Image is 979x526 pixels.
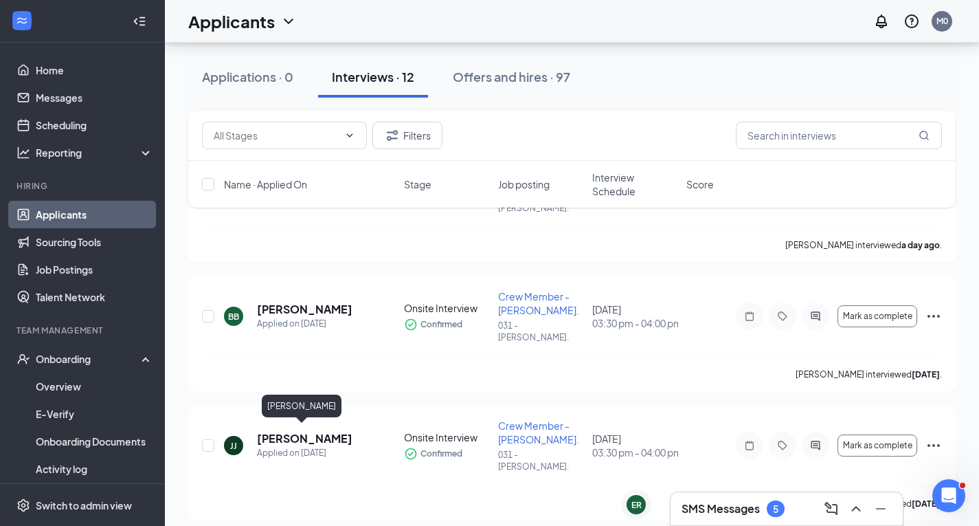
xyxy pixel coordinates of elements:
[16,325,150,336] div: Team Management
[773,503,778,515] div: 5
[453,68,570,85] div: Offers and hires · 97
[807,311,824,322] svg: ActiveChat
[257,446,352,460] div: Applied on [DATE]
[843,441,912,450] span: Mark as complete
[404,318,418,331] svg: CheckmarkCircle
[498,290,579,316] span: Crew Member - [PERSON_NAME].
[36,498,132,512] div: Switch to admin view
[16,146,30,160] svg: Analysis
[736,122,942,149] input: Search in interviews
[912,498,940,509] b: [DATE]
[36,228,153,256] a: Sourcing Tools
[845,498,867,520] button: ChevronUp
[919,130,930,141] svg: MagnifyingGlass
[280,13,297,30] svg: ChevronDown
[404,177,431,191] span: Stage
[686,177,714,191] span: Score
[420,318,462,331] span: Confirmed
[262,395,341,417] div: [PERSON_NAME]
[936,15,948,27] div: M0
[592,432,678,459] div: [DATE]
[774,311,791,322] svg: Tag
[214,128,339,143] input: All Stages
[36,428,153,455] a: Onboarding Documents
[592,316,678,330] span: 03:30 pm - 04:00 pm
[873,13,890,30] svg: Notifications
[384,127,401,144] svg: Filter
[925,308,942,325] svg: Ellipses
[404,301,490,315] div: Onsite Interview
[133,14,146,28] svg: Collapse
[901,240,940,250] b: a day ago
[404,430,490,444] div: Onsite Interview
[820,498,842,520] button: ComposeMessage
[498,320,584,343] p: 031 - [PERSON_NAME].
[837,305,917,327] button: Mark as complete
[257,431,352,446] h5: [PERSON_NAME]
[592,171,678,198] span: Interview Schedule
[912,369,940,380] b: [DATE]
[925,437,942,454] svg: Ellipses
[36,455,153,483] a: Activity log
[903,13,920,30] svg: QuestionInfo
[188,10,275,33] h1: Applicants
[230,440,237,452] div: JJ
[592,303,678,330] div: [DATE]
[257,317,352,331] div: Applied on [DATE]
[224,177,307,191] span: Name · Applied On
[741,440,758,451] svg: Note
[837,435,917,457] button: Mark as complete
[36,111,153,139] a: Scheduling
[332,68,414,85] div: Interviews · 12
[36,201,153,228] a: Applicants
[36,84,153,111] a: Messages
[498,177,550,191] span: Job posting
[36,256,153,283] a: Job Postings
[36,146,154,160] div: Reporting
[785,239,942,251] p: [PERSON_NAME] interviewed .
[774,440,791,451] svg: Tag
[873,501,889,517] svg: Minimize
[16,352,30,366] svg: UserCheck
[870,498,892,520] button: Minimize
[257,302,352,317] h5: [PERSON_NAME]
[36,352,142,366] div: Onboarding
[631,499,642,511] div: ER
[15,14,29,28] svg: WorkstreamLogo
[344,130,355,141] svg: ChevronDown
[823,501,840,517] svg: ComposeMessage
[16,180,150,192] div: Hiring
[498,449,584,472] p: 031 - [PERSON_NAME].
[36,400,153,428] a: E-Verify
[372,122,442,149] button: Filter Filters
[796,369,942,380] p: [PERSON_NAME] interviewed .
[228,311,239,322] div: BB
[843,311,912,321] span: Mark as complete
[498,419,579,446] span: Crew Member - [PERSON_NAME].
[932,479,965,512] iframe: Intercom live chat
[741,311,758,322] svg: Note
[404,447,418,461] svg: CheckmarkCircle
[16,498,30,512] svg: Settings
[682,501,760,516] h3: SMS Messages
[807,440,824,451] svg: ActiveChat
[202,68,293,85] div: Applications · 0
[36,283,153,311] a: Talent Network
[592,446,678,459] span: 03:30 pm - 04:00 pm
[36,56,153,84] a: Home
[36,373,153,400] a: Overview
[848,501,864,517] svg: ChevronUp
[420,447,462,461] span: Confirmed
